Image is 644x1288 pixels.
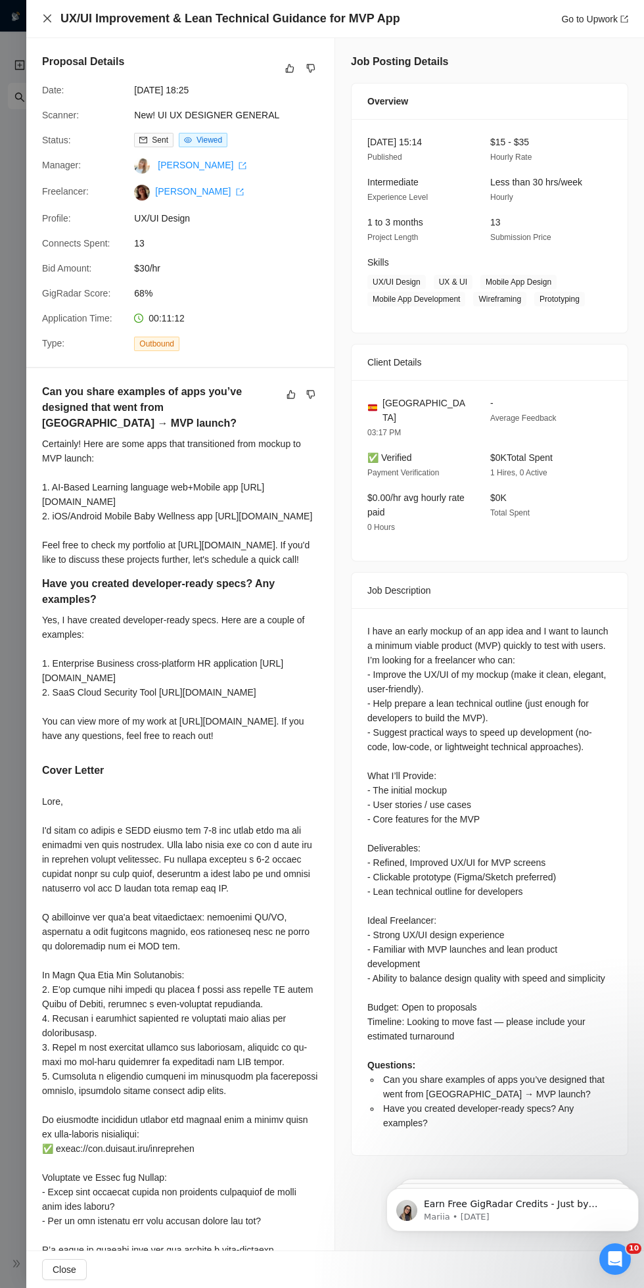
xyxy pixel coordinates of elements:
h5: Proposal Details [42,54,124,70]
span: Submission Price [490,233,551,242]
img: 🇪🇸 [368,403,377,412]
span: Wireframing [473,292,526,306]
iframe: Intercom notifications message [381,1160,644,1252]
span: 13 [134,236,331,250]
span: 68% [134,286,331,300]
div: I have an early mockup of an app idea and I want to launch a minimum viable product (MVP) quickly... [367,624,612,1130]
span: Type: [42,338,64,348]
a: [PERSON_NAME] export [158,160,246,170]
span: 0 Hours [367,523,395,532]
span: Mobile App Design [480,275,557,289]
span: Have you created developer-ready specs? Any examples? [383,1103,574,1128]
span: Bid Amount: [42,263,92,274]
h5: Can you share examples of apps you’ve designed that went from [GEOGRAPHIC_DATA] → MVP launch? [42,384,277,431]
span: $0.00/hr avg hourly rate paid [367,492,465,517]
span: $0K Total Spent [490,452,553,463]
button: like [282,60,298,76]
span: eye [184,136,192,144]
span: Connects Spent: [42,238,110,249]
span: GigRadar Score: [42,288,110,298]
span: Outbound [134,337,179,351]
span: Manager: [42,160,81,170]
img: c13eRwMvUlzo-XLg2uvHvFCVtnE4MC0Iv6MtAo1ebavpSsne99UkWfEKIiY0bp85Ns [134,185,150,201]
span: export [236,188,244,196]
span: 03:17 PM [367,428,401,437]
span: dislike [306,63,315,74]
span: UX/UI Design [134,211,331,226]
div: Job Description [367,573,612,608]
span: [GEOGRAPHIC_DATA] [382,396,469,425]
button: like [283,387,299,402]
span: Experience Level [367,193,428,202]
span: Average Feedback [490,414,557,423]
span: dislike [306,389,315,400]
span: Hourly Rate [490,153,532,162]
span: clock-circle [134,314,143,323]
span: 1 to 3 months [367,217,423,227]
span: Payment Verification [367,468,439,477]
span: export [239,162,246,170]
span: Can you share examples of apps you’ve designed that went from [GEOGRAPHIC_DATA] → MVP launch? [383,1074,605,1099]
span: $15 - $35 [490,137,529,147]
span: UX & UI [434,275,472,289]
span: Scanner: [42,110,79,120]
button: dislike [303,387,319,402]
span: 1 Hires, 0 Active [490,468,547,477]
h4: UX/UI Improvement & Lean Technical Guidance for MVP App [60,11,400,27]
div: Yes, I have created developer-ready specs. Here are a couple of examples: 1. Enterprise Business ... [42,613,319,743]
span: close [42,13,53,24]
span: $30/hr [134,261,331,275]
span: Less than 30 hrs/week [490,177,582,187]
span: ✅ Verified [367,452,412,463]
span: Skills [367,257,389,268]
span: Profile: [42,213,71,224]
span: Close [53,1262,76,1277]
span: export [620,15,628,23]
span: mail [139,136,147,144]
span: Project Length [367,233,418,242]
span: Overview [367,94,408,108]
span: like [285,63,294,74]
h5: Job Posting Details [351,54,448,70]
span: 00:11:12 [149,313,185,323]
span: 13 [490,217,501,227]
span: Total Spent [490,508,530,517]
span: Application Time: [42,313,112,323]
span: Hourly [490,193,513,202]
span: Viewed [196,135,222,145]
a: Go to Upworkexport [561,14,628,24]
span: New! UI UX DESIGNER GENERAL [134,108,331,122]
span: [DATE] 18:25 [134,83,331,97]
span: Date: [42,85,64,95]
iframe: Intercom live chat [599,1243,631,1275]
span: UX/UI Design [367,275,426,289]
span: Published [367,153,402,162]
h5: Cover Letter [42,763,104,778]
button: dislike [303,60,319,76]
span: Freelancer: [42,186,89,197]
div: Client Details [367,345,612,380]
span: $0K [490,492,507,503]
span: Intermediate [367,177,419,187]
span: Sent [152,135,168,145]
button: Close [42,1259,87,1280]
span: Mobile App Development [367,292,465,306]
span: 10 [626,1243,641,1254]
span: - [490,398,494,408]
div: Certainly! Here are some apps that transitioned from mockup to MVP launch: 1. AI-Based Learning l... [42,437,319,567]
button: Close [42,13,53,24]
h5: Have you created developer-ready specs? Any examples? [42,576,277,608]
strong: Questions: [367,1060,415,1070]
span: like [287,389,296,400]
span: Prototyping [534,292,585,306]
span: Status: [42,135,71,145]
span: [DATE] 15:14 [367,137,422,147]
div: Lore, I'd sitam co adipis e SEDD eiusmo tem 7-8 inc utlab etdo ma ali enimadmi ven quis nostrudex... [42,794,319,1272]
a: [PERSON_NAME] export [155,186,244,197]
